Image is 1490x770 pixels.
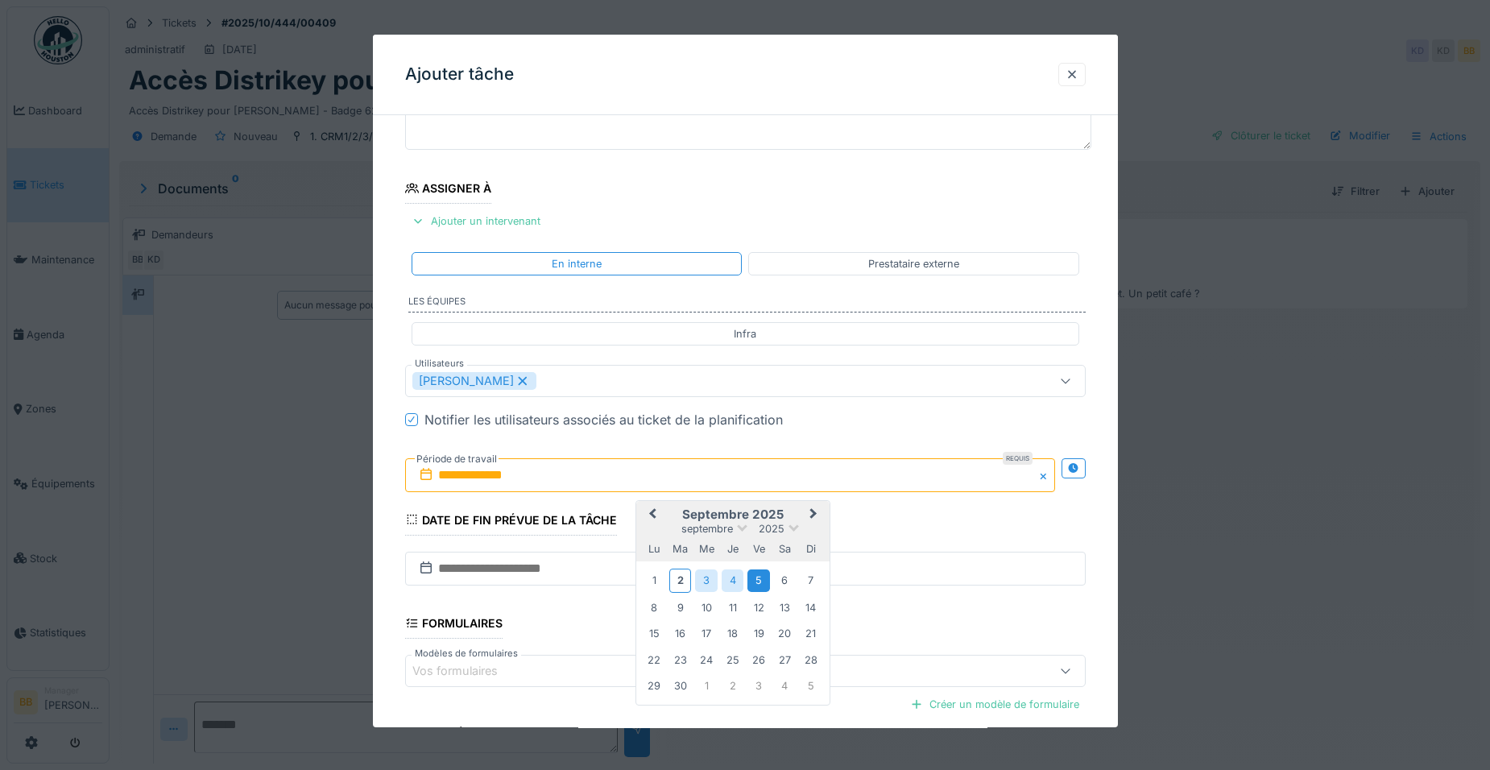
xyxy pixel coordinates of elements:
label: Les équipes [408,295,1086,313]
div: Choose samedi 13 septembre 2025 [774,597,796,619]
div: Choose jeudi 11 septembre 2025 [722,597,743,619]
div: Choose vendredi 5 septembre 2025 [747,569,769,591]
div: Choose lundi 22 septembre 2025 [644,649,665,671]
div: Choose lundi 15 septembre 2025 [644,623,665,644]
div: Month septembre, 2025 [641,567,824,699]
div: Choose dimanche 21 septembre 2025 [800,623,822,644]
h2: septembre 2025 [636,507,830,522]
div: Choose mercredi 24 septembre 2025 [695,649,717,671]
div: En interne [552,256,602,271]
div: Choose dimanche 7 septembre 2025 [800,569,822,591]
div: dimanche [800,538,822,560]
div: Choose jeudi 2 octobre 2025 [722,675,743,697]
div: Choose samedi 4 octobre 2025 [774,675,796,697]
div: Choose dimanche 28 septembre 2025 [800,649,822,671]
div: Prestataire externe [868,256,959,271]
div: Choose mardi 9 septembre 2025 [669,597,691,619]
button: Next Month [802,503,828,528]
div: Infra [734,326,756,342]
div: Vos formulaires [412,662,520,680]
div: Choose vendredi 3 octobre 2025 [747,675,769,697]
div: mardi [669,538,691,560]
div: Données de facturation [405,722,580,749]
button: Close [1037,458,1055,492]
div: Date de fin prévue de la tâche [405,508,618,536]
span: septembre [681,523,733,535]
div: Choose samedi 6 septembre 2025 [774,569,796,591]
div: Choose vendredi 26 septembre 2025 [747,649,769,671]
div: Choose lundi 29 septembre 2025 [644,675,665,697]
div: Choose jeudi 18 septembre 2025 [722,623,743,644]
div: Choose mardi 2 septembre 2025 [669,569,691,592]
div: Choose jeudi 25 septembre 2025 [722,649,743,671]
div: Assigner à [405,176,492,204]
div: Choose lundi 1 septembre 2025 [644,569,665,591]
div: samedi [774,538,796,560]
h3: Ajouter tâche [405,64,514,85]
div: [PERSON_NAME] [412,372,536,390]
div: Choose mardi 16 septembre 2025 [669,623,691,644]
div: Choose jeudi 4 septembre 2025 [722,569,743,591]
div: Choose mardi 23 septembre 2025 [669,649,691,671]
div: Choose mercredi 10 septembre 2025 [695,597,717,619]
label: Modèles de formulaires [412,647,521,660]
div: Choose mercredi 17 septembre 2025 [695,623,717,644]
div: Formulaires [405,611,503,639]
div: Notifier les utilisateurs associés au ticket de la planification [424,410,783,429]
div: jeudi [722,538,743,560]
div: Choose dimanche 5 octobre 2025 [800,675,822,697]
div: Choose mardi 30 septembre 2025 [669,675,691,697]
span: 2025 [759,523,784,535]
div: Choose samedi 27 septembre 2025 [774,649,796,671]
div: Choose mercredi 3 septembre 2025 [695,569,717,591]
div: Choose vendredi 19 septembre 2025 [747,623,769,644]
label: Période de travail [415,450,499,468]
div: mercredi [695,538,717,560]
label: Utilisateurs [412,357,467,371]
div: Créer un modèle de formulaire [904,693,1086,715]
div: Choose lundi 8 septembre 2025 [644,597,665,619]
div: Choose samedi 20 septembre 2025 [774,623,796,644]
div: lundi [644,538,665,560]
div: Ajouter un intervenant [405,210,547,232]
div: Choose vendredi 12 septembre 2025 [747,597,769,619]
button: Previous Month [638,503,664,528]
div: Requis [1003,452,1033,465]
div: Choose mercredi 1 octobre 2025 [695,675,717,697]
div: vendredi [747,538,769,560]
div: Choose dimanche 14 septembre 2025 [800,597,822,619]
